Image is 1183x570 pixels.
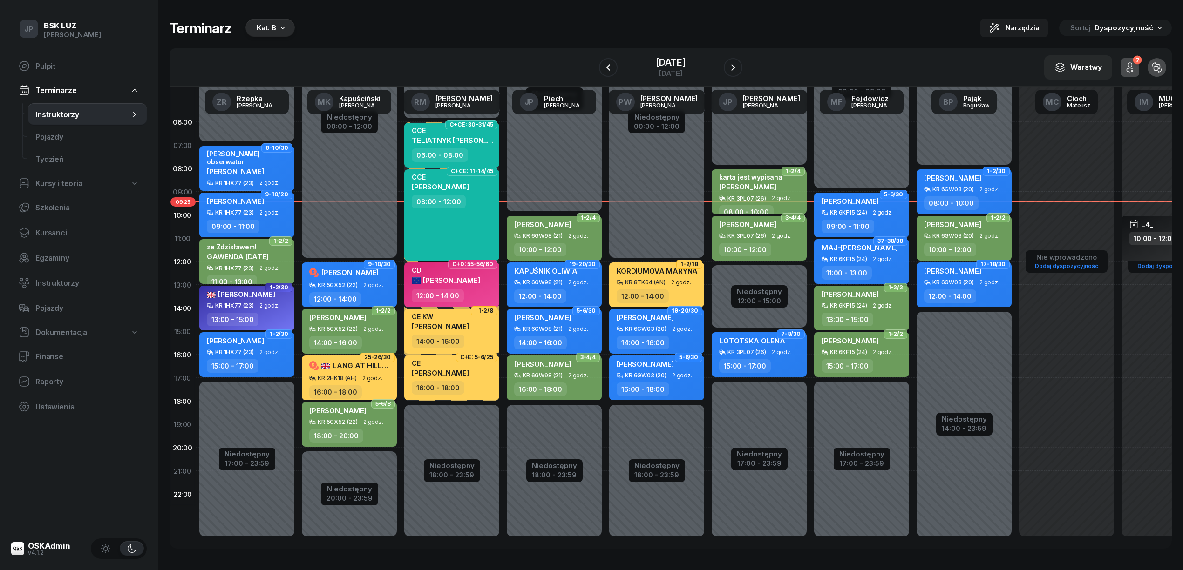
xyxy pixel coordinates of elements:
div: 16:00 - 18:00 [412,381,464,395]
span: [PERSON_NAME] [719,220,776,229]
span: 1-2/2 [888,287,903,288]
div: [PERSON_NAME] [640,95,698,102]
div: KR 8TK64 (AN) [625,279,666,285]
div: 15:00 - 17:00 [207,359,258,373]
span: 2 godz. [362,375,382,382]
div: 12:00 [170,250,196,273]
div: 18:00 [170,389,196,413]
div: [PERSON_NAME] obserwator [207,150,289,166]
button: Kat. B [243,19,295,37]
div: 08:00 - 10:00 [719,205,774,219]
a: JP[PERSON_NAME][PERSON_NAME] [711,90,808,114]
div: KR 6GW03 (20) [932,186,974,192]
div: Nie wprowadzono [1031,253,1102,262]
div: 10:00 - 12:00 [924,243,976,256]
span: 1-2/18 [680,263,698,265]
span: Kursy i teoria [35,179,82,188]
div: 12:00 - 14:00 [514,289,566,303]
a: Egzaminy [11,247,147,269]
div: [PERSON_NAME] [435,95,493,102]
div: 18:00 - 23:59 [532,469,577,479]
span: 1-2/2 [273,240,288,242]
span: [PERSON_NAME] [822,336,879,345]
span: Instruktorzy [35,279,139,288]
div: Cioch [1067,95,1090,102]
span: 2 godz. [772,349,792,355]
div: KR 1HX77 (23) [215,180,254,186]
div: [DATE] [656,58,686,67]
a: Instruktorzy [28,103,147,126]
div: KR 5GX52 (22) [318,419,358,425]
div: CE [412,359,469,367]
div: 07:00 [170,134,196,157]
a: Finanse [11,345,147,368]
span: 2 godz. [873,302,893,309]
div: [PERSON_NAME] [435,102,480,108]
div: [DATE] [656,70,686,77]
span: JP [24,25,34,33]
div: 16:00 [170,343,196,366]
span: ZR [217,98,227,106]
span: 2 godz. [363,419,383,425]
div: Niedostępny [429,462,475,469]
div: 06:00 - 08:00 [412,148,468,162]
div: 09:00 - 11:00 [207,220,259,233]
div: KR 6KF15 (24) [830,256,867,262]
div: 00:00 - 12:00 [634,121,680,130]
span: 2 godz. [568,279,588,286]
span: [PERSON_NAME] [207,167,264,176]
div: ze Zdzisławem! [207,243,269,251]
span: Raporty [35,377,139,386]
span: 3-4/4 [580,356,596,358]
a: PW[PERSON_NAME][PERSON_NAME] [609,90,705,114]
span: L4_ [1141,221,1153,228]
span: JP [723,98,733,106]
span: 1-2/2 [376,310,391,312]
span: RM [414,98,427,106]
a: Tydzień [28,148,147,170]
div: KR 6GW03 (20) [625,372,666,378]
span: 2 godz. [568,326,588,332]
div: KR 5GX52 (22) [318,282,358,288]
a: JPPiech[PERSON_NAME] [512,90,596,114]
span: [PERSON_NAME] [207,336,264,345]
span: [PERSON_NAME] [207,290,275,299]
div: 09:00 [170,180,196,203]
span: 2 godz. [259,349,279,355]
div: 16:00 - 18:00 [514,382,567,396]
a: BPPająkBogusław [931,90,997,114]
button: Niedostępny12:00 - 15:00 [737,286,782,307]
div: 17:00 - 23:59 [224,457,270,467]
div: KR 6GW98 (21) [523,326,563,332]
span: 1-2/30 [270,333,288,335]
span: Tydzień [35,155,139,164]
div: CCE [412,173,469,181]
div: Rzepka [237,95,281,102]
div: 07:00 - 09:00 [207,190,263,203]
div: Niedostępny [326,114,372,121]
div: 19:00 [170,413,196,436]
div: KR 3PL07 (26) [727,195,766,201]
div: KR 6GW98 (21) [523,372,563,378]
button: Niedostępny00:00 - 12:00 [326,112,372,132]
div: 11:00 [170,227,196,250]
div: OSKAdmin [28,542,70,550]
a: Ustawienia [11,396,147,418]
a: Szkolenia [11,196,147,219]
span: 7-8/30 [781,333,801,335]
span: 25-26/30 [364,356,391,358]
div: KR 6KF15 (24) [830,302,867,308]
div: CCE [412,127,494,134]
div: KR 6KF15 (24) [830,209,867,215]
div: KR 5GX52 (22) [318,326,358,332]
div: 14:00 - 16:00 [514,336,567,349]
span: Sortuj [1070,24,1093,32]
div: KR 1HX77 (23) [215,265,254,271]
div: 14:00 - 16:00 [309,336,362,349]
a: Terminarze [11,80,147,101]
div: 14:00 [170,296,196,320]
a: Pojazdy [11,297,147,319]
div: 10:00 - 12:00 [1129,232,1181,245]
div: Niedostępny [224,450,270,457]
span: [PERSON_NAME] [924,220,981,229]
